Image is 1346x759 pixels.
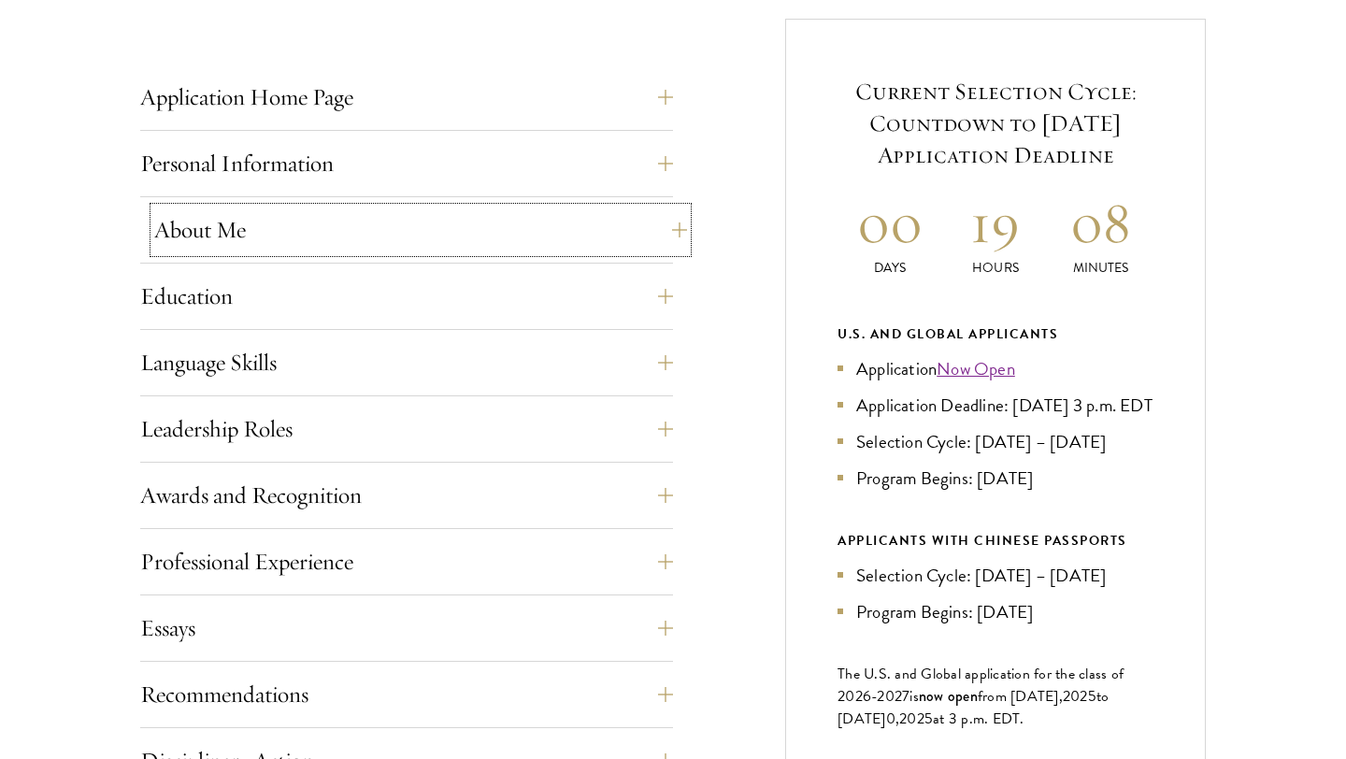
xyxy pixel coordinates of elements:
[140,672,673,717] button: Recommendations
[909,685,919,708] span: is
[899,708,924,730] span: 202
[838,392,1153,419] li: Application Deadline: [DATE] 3 p.m. EDT
[140,473,673,518] button: Awards and Recognition
[943,258,1049,278] p: Hours
[140,274,673,319] button: Education
[838,562,1153,589] li: Selection Cycle: [DATE] – [DATE]
[140,75,673,120] button: Application Home Page
[838,258,943,278] p: Days
[871,685,902,708] span: -202
[838,322,1153,346] div: U.S. and Global Applicants
[1048,188,1153,258] h2: 08
[933,708,1024,730] span: at 3 p.m. EDT.
[838,598,1153,625] li: Program Begins: [DATE]
[902,685,909,708] span: 7
[919,685,978,707] span: now open
[140,539,673,584] button: Professional Experience
[154,208,687,252] button: About Me
[1063,685,1088,708] span: 202
[886,708,895,730] span: 0
[140,340,673,385] button: Language Skills
[943,188,1049,258] h2: 19
[978,685,1063,708] span: from [DATE],
[140,407,673,451] button: Leadership Roles
[924,708,933,730] span: 5
[838,428,1153,455] li: Selection Cycle: [DATE] – [DATE]
[863,685,871,708] span: 6
[895,708,899,730] span: ,
[838,188,943,258] h2: 00
[838,76,1153,171] h5: Current Selection Cycle: Countdown to [DATE] Application Deadline
[140,141,673,186] button: Personal Information
[937,355,1015,382] a: Now Open
[838,685,1109,730] span: to [DATE]
[838,663,1124,708] span: The U.S. and Global application for the class of 202
[838,355,1153,382] li: Application
[838,465,1153,492] li: Program Begins: [DATE]
[838,529,1153,552] div: APPLICANTS WITH CHINESE PASSPORTS
[140,606,673,651] button: Essays
[1048,258,1153,278] p: Minutes
[1088,685,1096,708] span: 5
